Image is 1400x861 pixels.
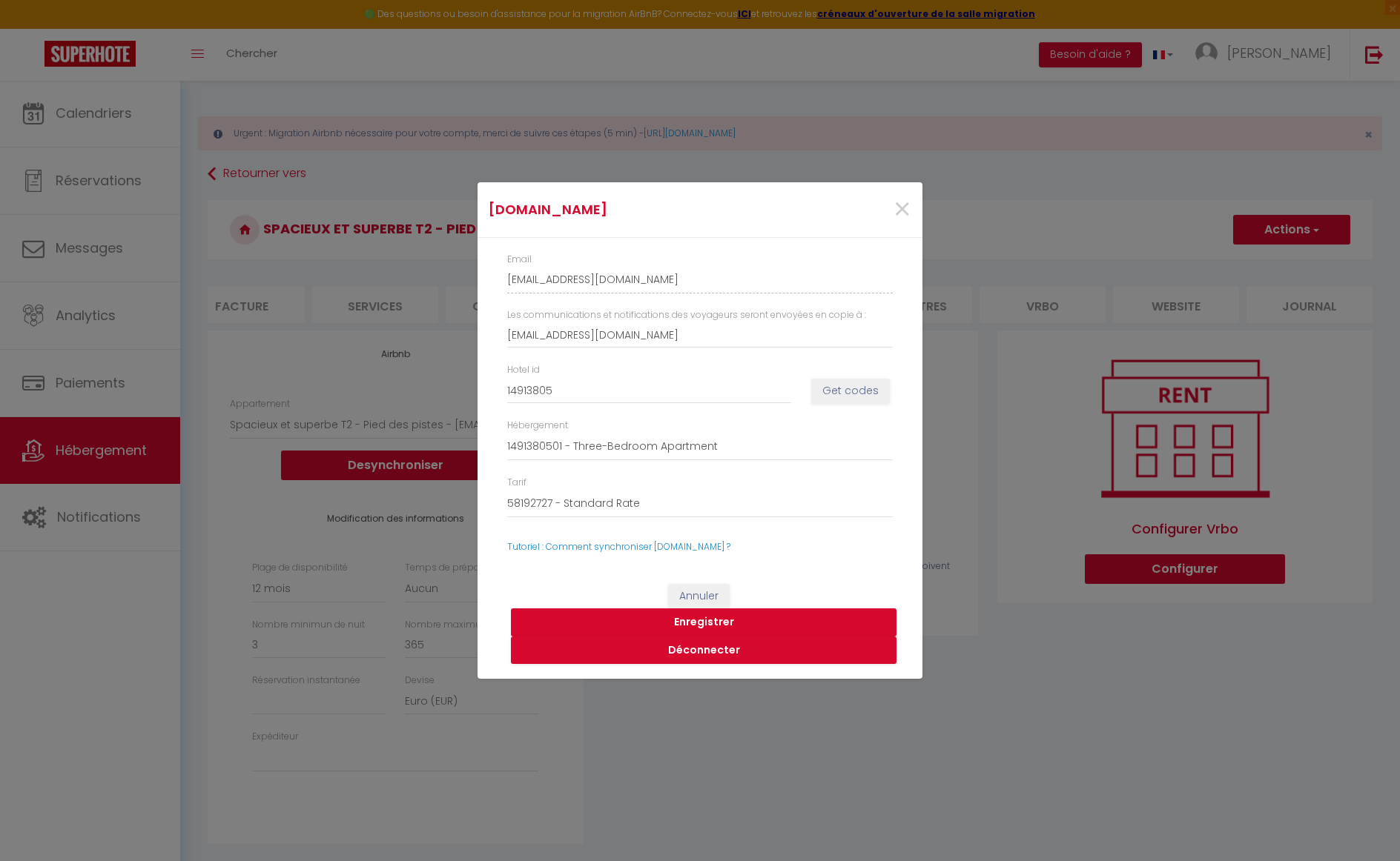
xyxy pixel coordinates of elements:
[511,636,897,665] button: Déconnecter
[507,419,568,433] label: Hébergement
[489,199,764,220] h4: [DOMAIN_NAME]
[893,194,911,226] button: Close
[507,540,730,553] a: Tutoriel : Comment synchroniser [DOMAIN_NAME] ?
[12,6,56,50] button: Ouvrir le widget de chat LiveChat
[507,476,526,490] label: Tarif
[507,308,866,322] label: Les communications et notifications des voyageurs seront envoyées en copie à :
[811,379,890,404] button: Get codes
[511,608,897,636] button: Enregistrer
[668,584,730,609] button: Annuler
[893,187,911,232] span: ×
[507,253,532,267] label: Email
[507,363,540,377] label: Hotel id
